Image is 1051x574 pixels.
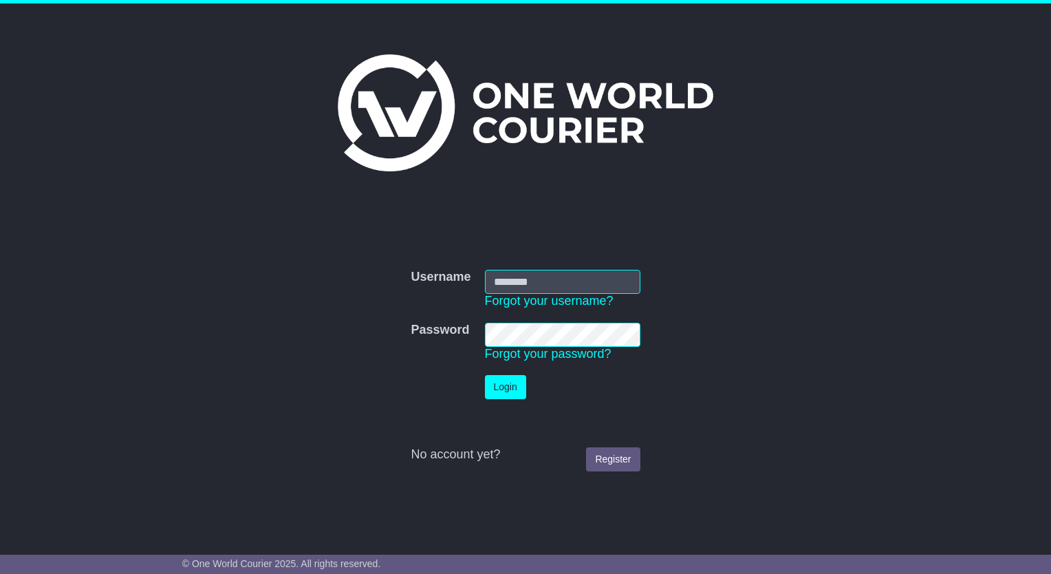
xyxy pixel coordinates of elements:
[182,558,381,569] span: © One World Courier 2025. All rights reserved.
[411,323,469,338] label: Password
[485,294,614,308] a: Forgot your username?
[411,270,470,285] label: Username
[485,347,611,361] a: Forgot your password?
[485,375,526,399] button: Login
[586,447,640,471] a: Register
[338,54,713,171] img: One World
[411,447,640,463] div: No account yet?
